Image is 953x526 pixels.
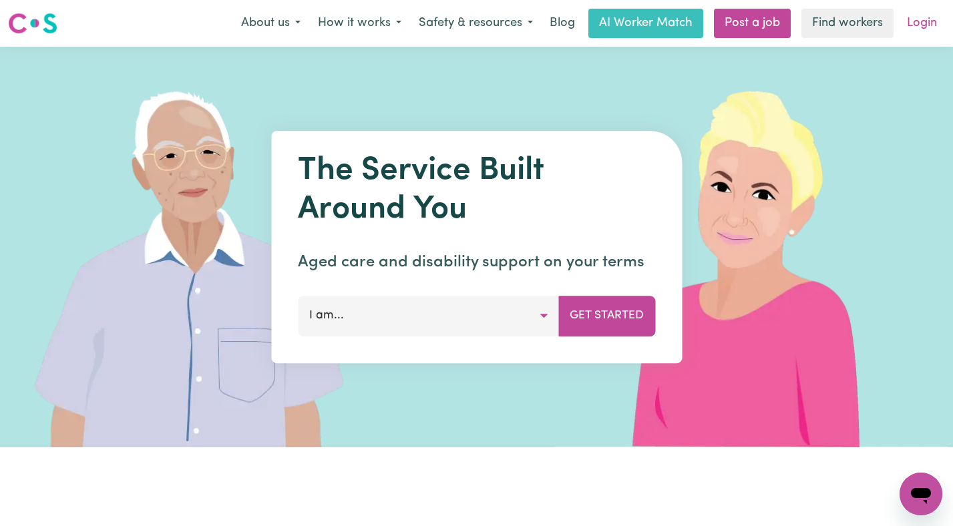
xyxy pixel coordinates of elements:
[298,152,655,229] h1: The Service Built Around You
[8,11,57,35] img: Careseekers logo
[558,296,655,336] button: Get Started
[8,8,57,39] a: Careseekers logo
[298,250,655,274] p: Aged care and disability support on your terms
[309,9,410,37] button: How it works
[298,296,559,336] button: I am...
[801,9,894,38] a: Find workers
[410,9,542,37] button: Safety & resources
[714,9,791,38] a: Post a job
[232,9,309,37] button: About us
[588,9,703,38] a: AI Worker Match
[900,473,942,515] iframe: Button to launch messaging window
[542,9,583,38] a: Blog
[899,9,945,38] a: Login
